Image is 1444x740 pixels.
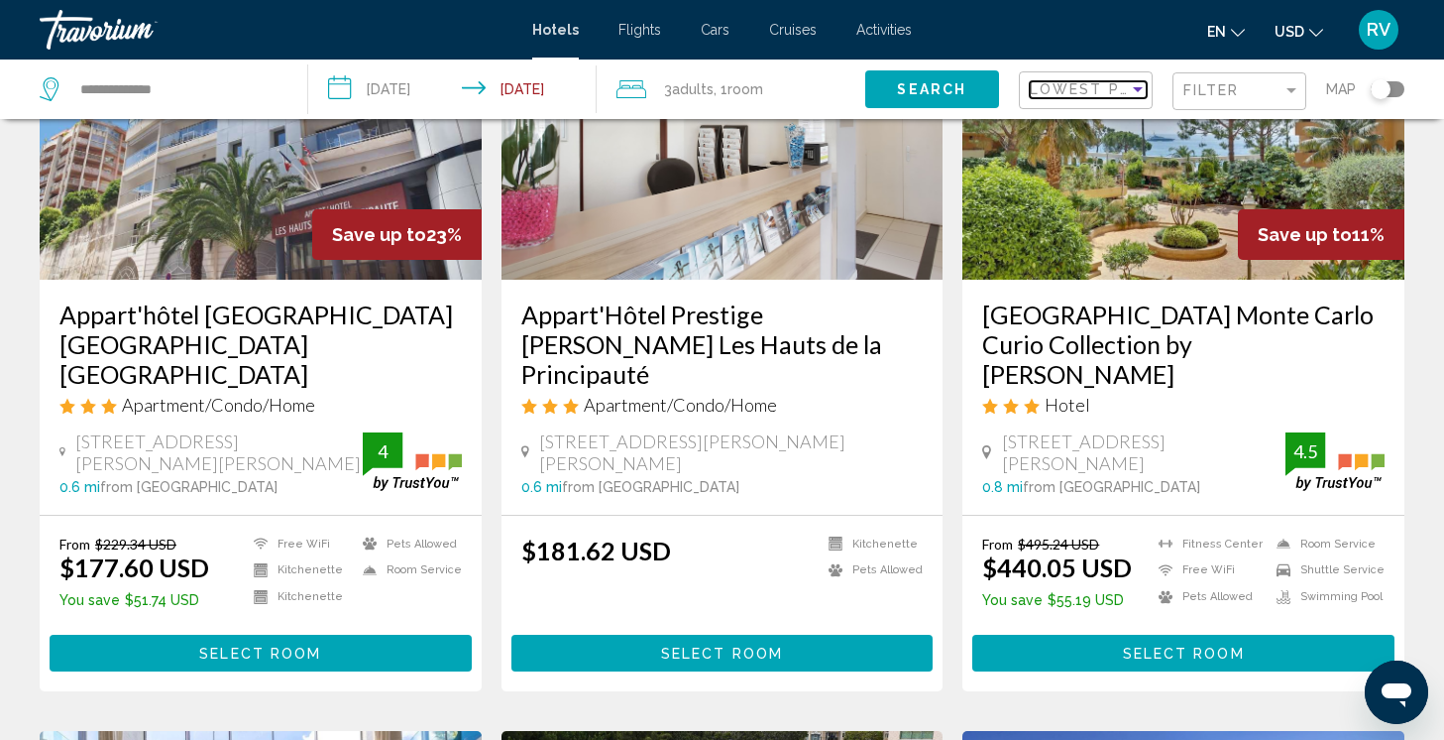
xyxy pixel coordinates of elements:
[244,588,353,605] li: Kitchenette
[819,536,923,553] li: Kitchenette
[982,592,1132,608] p: $55.19 USD
[1258,224,1352,245] span: Save up to
[1030,82,1147,99] mat-select: Sort by
[1367,20,1390,40] span: RV
[1023,479,1200,495] span: from [GEOGRAPHIC_DATA]
[50,640,472,662] a: Select Room
[59,300,462,389] a: Appart'hôtel [GEOGRAPHIC_DATA] [GEOGRAPHIC_DATA] [GEOGRAPHIC_DATA]
[40,10,512,50] a: Travorium
[59,553,209,582] ins: $177.60 USD
[511,635,934,672] button: Select Room
[521,479,562,495] span: 0.6 mi
[1267,536,1385,553] li: Room Service
[714,75,763,103] span: , 1
[59,592,120,608] span: You save
[982,300,1385,389] a: [GEOGRAPHIC_DATA] Monte Carlo Curio Collection by [PERSON_NAME]
[1045,394,1090,416] span: Hotel
[1356,80,1404,98] button: Toggle map
[353,536,462,553] li: Pets Allowed
[618,22,661,38] a: Flights
[59,394,462,416] div: 3 star Apartment
[1353,9,1404,51] button: User Menu
[1172,71,1306,112] button: Filter
[1018,536,1099,553] del: $495.24 USD
[363,432,462,491] img: trustyou-badge.svg
[521,536,671,565] ins: $181.62 USD
[312,209,482,260] div: 23%
[865,70,999,107] button: Search
[1238,209,1404,260] div: 11%
[122,394,315,416] span: Apartment/Condo/Home
[59,592,209,608] p: $51.74 USD
[1030,81,1158,97] span: Lowest Price
[50,635,472,672] button: Select Room
[1207,17,1245,46] button: Change language
[332,224,426,245] span: Save up to
[664,75,714,103] span: 3
[982,553,1132,582] ins: $440.05 USD
[982,536,1013,553] span: From
[972,635,1394,672] button: Select Room
[521,300,924,389] a: Appart'Hôtel Prestige [PERSON_NAME] Les Hauts de la Principauté
[1267,588,1385,605] li: Swimming Pool
[562,479,739,495] span: from [GEOGRAPHIC_DATA]
[1267,562,1385,579] li: Shuttle Service
[1002,431,1285,474] span: [STREET_ADDRESS][PERSON_NAME]
[100,479,278,495] span: from [GEOGRAPHIC_DATA]
[199,646,321,662] span: Select Room
[597,60,865,119] button: Travelers: 3 adults, 0 children
[244,562,353,579] li: Kitchenette
[1149,536,1267,553] li: Fitness Center
[532,22,579,38] a: Hotels
[982,394,1385,416] div: 3 star Hotel
[856,22,912,38] a: Activities
[59,536,90,553] span: From
[511,640,934,662] a: Select Room
[1365,661,1428,724] iframe: Button to launch messaging window
[972,640,1394,662] a: Select Room
[1285,432,1385,491] img: trustyou-badge.svg
[1207,24,1226,40] span: en
[363,439,402,463] div: 4
[1123,646,1245,662] span: Select Room
[819,562,923,579] li: Pets Allowed
[672,81,714,97] span: Adults
[661,646,783,662] span: Select Room
[95,536,176,553] del: $229.34 USD
[75,431,362,474] span: [STREET_ADDRESS][PERSON_NAME][PERSON_NAME]
[727,81,763,97] span: Room
[308,60,597,119] button: Check-in date: Sep 4, 2025 Check-out date: Sep 5, 2025
[982,479,1023,495] span: 0.8 mi
[59,479,100,495] span: 0.6 mi
[1326,75,1356,103] span: Map
[584,394,777,416] span: Apartment/Condo/Home
[539,431,923,474] span: [STREET_ADDRESS][PERSON_NAME][PERSON_NAME]
[701,22,729,38] a: Cars
[1275,17,1323,46] button: Change currency
[769,22,817,38] a: Cruises
[353,562,462,579] li: Room Service
[1183,82,1240,98] span: Filter
[244,536,353,553] li: Free WiFi
[897,82,966,98] span: Search
[521,394,924,416] div: 3 star Apartment
[1149,588,1267,605] li: Pets Allowed
[982,592,1043,608] span: You save
[1275,24,1304,40] span: USD
[1149,562,1267,579] li: Free WiFi
[1285,439,1325,463] div: 4.5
